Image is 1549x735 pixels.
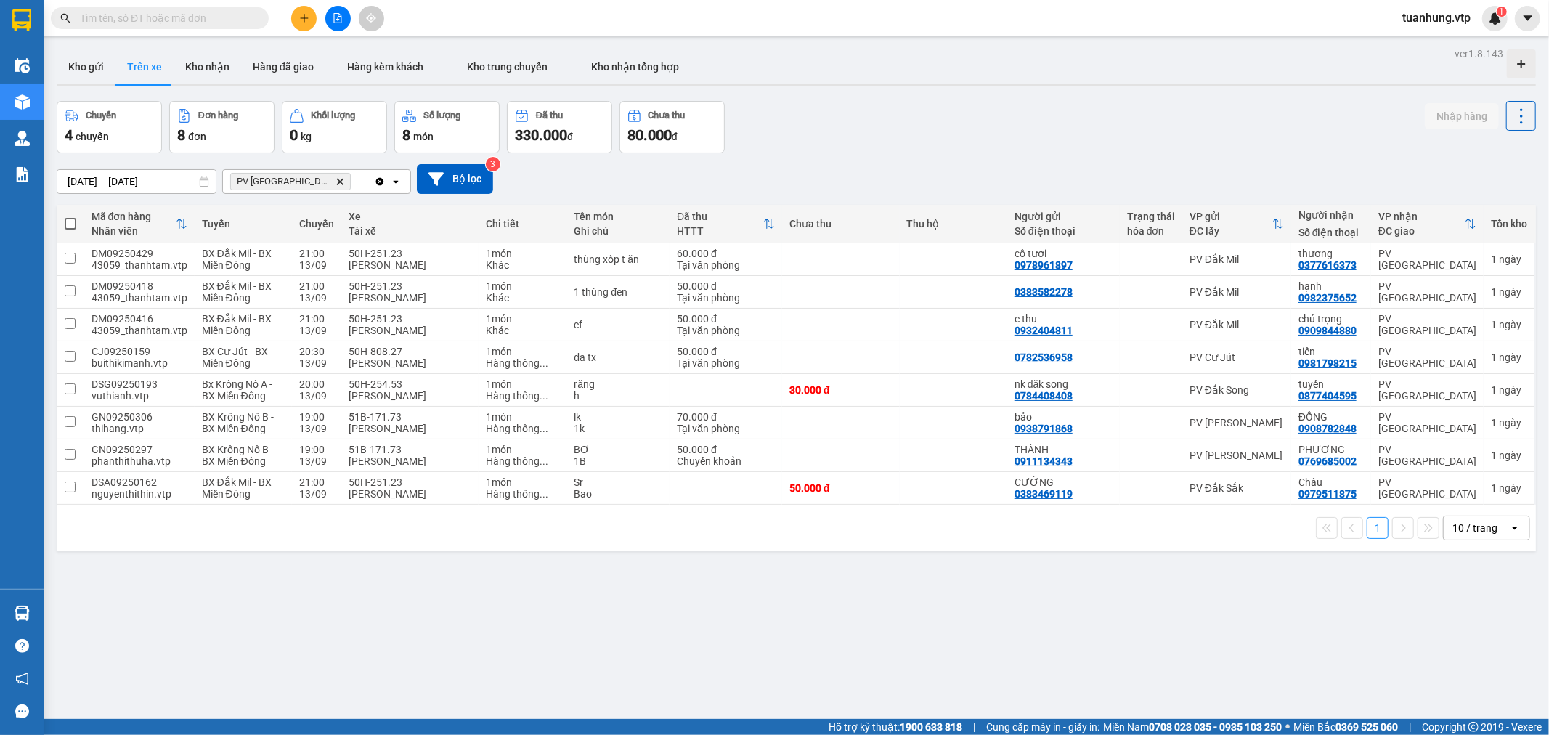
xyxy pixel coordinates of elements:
div: [PERSON_NAME] [349,455,471,467]
span: ngày [1499,482,1521,494]
span: ngày [1499,384,1521,396]
div: 0784408408 [1015,390,1073,402]
div: Tài xế [349,225,471,237]
div: 20:00 [299,378,334,390]
span: copyright [1468,722,1479,732]
img: warehouse-icon [15,58,30,73]
button: Đơn hàng8đơn [169,101,275,153]
div: 0909844880 [1298,325,1357,336]
span: kg [301,131,312,142]
strong: 1900 633 818 [900,721,962,733]
div: 1 [1491,286,1527,298]
div: PV [PERSON_NAME] [1190,417,1284,429]
span: notification [15,672,29,686]
span: đ [672,131,678,142]
div: 50H-251.23 [349,248,471,259]
div: 0932404811 [1015,325,1073,336]
button: Hàng đã giao [241,49,325,84]
div: DSG09250193 [92,378,187,390]
div: 21:00 [299,313,334,325]
div: PV [GEOGRAPHIC_DATA] [1378,280,1476,304]
span: Hỗ trợ kỹ thuật: [829,719,962,735]
div: Chưa thu [789,218,893,230]
span: | [1409,719,1411,735]
div: DSA09250162 [92,476,187,488]
div: Hàng thông thường [486,488,559,500]
svg: open [1509,522,1521,534]
span: Miền Bắc [1293,719,1398,735]
div: 1 [1491,319,1527,330]
button: Trên xe [115,49,174,84]
span: BX Đắk Mil - BX Miền Đông [202,476,272,500]
button: aim [359,6,384,31]
div: 13/09 [299,292,334,304]
div: VP gửi [1190,211,1272,222]
button: Chuyến4chuyến [57,101,162,153]
div: Hàng thông thường [486,357,559,369]
span: BX Đắk Mil - BX Miền Đông [202,248,272,271]
div: [PERSON_NAME] [349,325,471,336]
button: Bộ lọc [417,164,493,194]
span: aim [366,13,376,23]
button: Kho nhận [174,49,241,84]
div: 43059_thanhtam.vtp [92,325,187,336]
div: tiến [1298,346,1364,357]
button: Nhập hàng [1425,103,1499,129]
div: 0383582278 [1015,286,1073,298]
button: caret-down [1515,6,1540,31]
div: [PERSON_NAME] [349,292,471,304]
div: Tuyến [202,218,285,230]
div: 30.000 đ [789,384,893,396]
div: 1 [1491,450,1527,461]
span: 8 [402,126,410,144]
div: 13/09 [299,357,334,369]
div: Hàng thông thường [486,390,559,402]
span: ngày [1499,319,1521,330]
button: Kho gửi [57,49,115,84]
div: 1 món [486,346,559,357]
th: Toggle SortBy [84,205,195,243]
span: PV Tân Bình, close by backspace [230,173,351,190]
div: thihang.vtp [92,423,187,434]
div: [PERSON_NAME] [349,259,471,271]
div: ĐC giao [1378,225,1465,237]
div: nguyenthithin.vtp [92,488,187,500]
div: PV [GEOGRAPHIC_DATA] [1378,444,1476,467]
span: plus [299,13,309,23]
div: 50H-251.23 [349,313,471,325]
div: thùng xốp t ăn [574,253,662,265]
img: logo-vxr [12,9,31,31]
div: 1 món [486,411,559,423]
div: PV [PERSON_NAME] [1190,450,1284,461]
div: Sr [574,476,662,488]
span: ngày [1499,352,1521,363]
div: Hàng thông thường [486,455,559,467]
div: đa tx [574,352,662,363]
div: 21:00 [299,280,334,292]
th: Toggle SortBy [1182,205,1291,243]
div: 20:30 [299,346,334,357]
img: warehouse-icon [15,131,30,146]
div: 1 món [486,476,559,488]
div: Bao [574,488,662,500]
div: Trạng thái [1127,211,1175,222]
div: 0377616373 [1298,259,1357,271]
div: 1 [1491,482,1527,494]
span: message [15,704,29,718]
button: Số lượng8món [394,101,500,153]
div: DM09250416 [92,313,187,325]
div: 21:00 [299,476,334,488]
div: 51B-171.73 [349,444,471,455]
input: Select a date range. [57,170,216,193]
span: ... [540,390,548,402]
div: ĐỒNG [1298,411,1364,423]
div: 0877404595 [1298,390,1357,402]
div: cf [574,319,662,330]
span: 4 [65,126,73,144]
span: ... [540,423,548,434]
div: lk [574,411,662,423]
div: [PERSON_NAME] [349,488,471,500]
div: 1 món [486,248,559,259]
div: 50.000 đ [677,444,775,455]
span: file-add [333,13,343,23]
